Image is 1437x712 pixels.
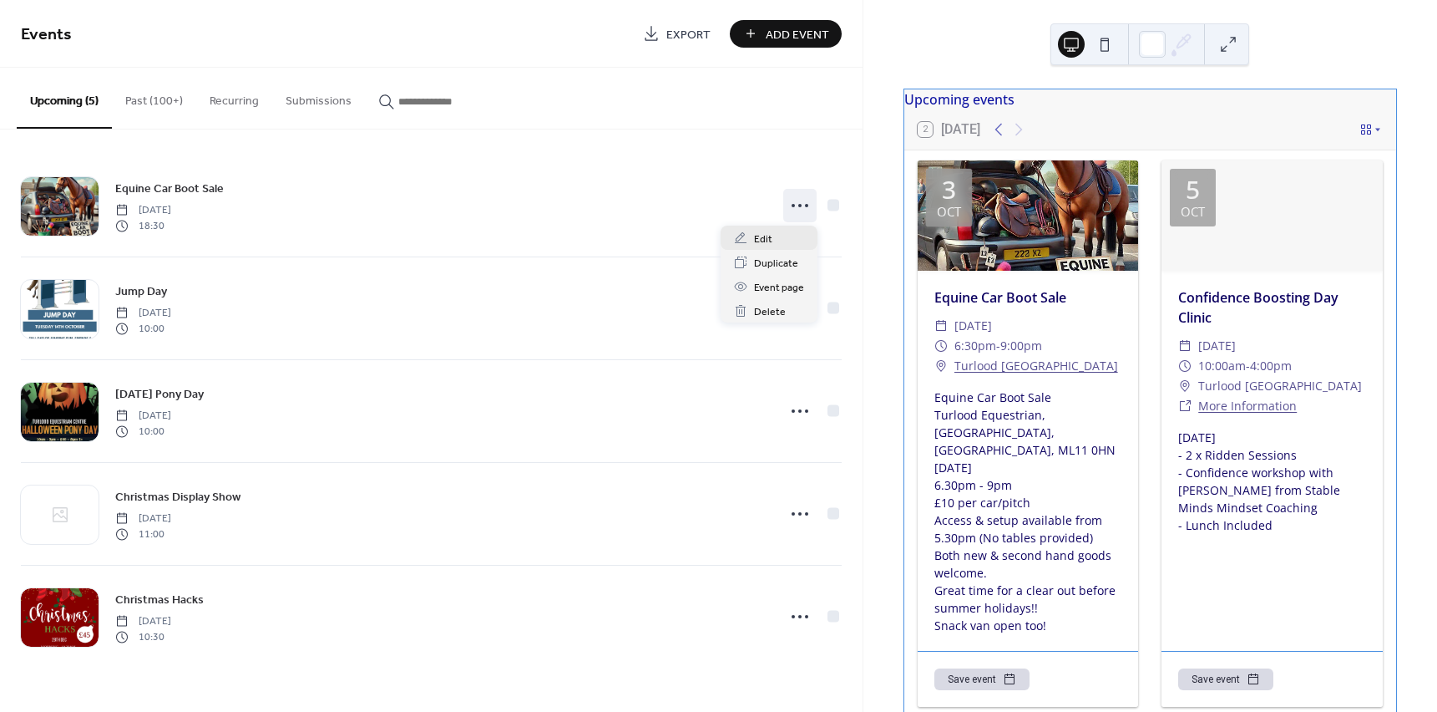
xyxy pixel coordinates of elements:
span: 6:30pm [954,336,996,356]
a: Jump Day [115,282,167,301]
span: 10:00 [115,424,171,439]
span: - [996,336,1000,356]
button: Save event [1178,669,1273,690]
div: ​ [1178,376,1192,396]
button: Past (100+) [112,68,196,127]
div: ​ [1178,396,1192,416]
span: Equine Car Boot Sale [115,181,224,198]
a: Turlood [GEOGRAPHIC_DATA] [954,356,1118,376]
div: Equine Car Boot Sale Turlood Equestrian, [GEOGRAPHIC_DATA], [GEOGRAPHIC_DATA], ML11 0HN [DATE] 6.... [918,389,1139,634]
div: ​ [934,316,948,336]
span: [DATE] [115,306,171,321]
span: [DATE] Pony Day [115,386,204,404]
span: Turlood [GEOGRAPHIC_DATA] [1198,376,1362,396]
span: [DATE] [115,409,171,424]
span: 18:30 [115,218,171,233]
button: Save event [934,669,1030,690]
div: Oct [937,206,961,218]
span: Christmas Hacks [115,592,204,609]
span: Jump Day [115,283,167,301]
div: 3 [942,177,956,202]
span: Event page [754,279,804,297]
button: Add Event [730,20,842,48]
span: Edit [754,231,772,248]
button: Recurring [196,68,272,127]
span: 4:00pm [1250,356,1292,376]
div: Upcoming events [904,89,1396,109]
span: 11:00 [115,526,171,542]
a: Christmas Display Show [115,487,240,506]
span: 10:00am [1198,356,1246,376]
a: [DATE] Pony Day [115,384,204,404]
span: [DATE] [954,316,992,336]
span: Add Event [766,26,829,43]
span: Delete [754,303,786,321]
span: Christmas Display Show [115,489,240,506]
span: Export [666,26,711,43]
div: Oct [1181,206,1205,218]
span: Duplicate [754,255,798,272]
div: ​ [1178,356,1192,376]
div: [DATE] - 2 x Ridden Sessions - Confidence workshop with [PERSON_NAME] from Stable Minds Mindset C... [1161,429,1383,534]
div: ​ [1178,336,1192,356]
span: - [1246,356,1250,376]
span: Events [21,18,72,51]
span: 10:30 [115,629,171,644]
span: [DATE] [115,511,171,526]
a: Christmas Hacks [115,590,204,609]
div: 5 [1186,177,1200,202]
a: More Information [1198,398,1297,414]
a: Confidence Boosting Day Clinic [1178,288,1338,327]
button: Submissions [272,68,365,127]
span: [DATE] [115,203,171,218]
div: Equine Car Boot Sale [918,287,1139,308]
div: ​ [934,336,948,356]
span: 10:00 [115,321,171,336]
span: 9:00pm [1000,336,1042,356]
a: Export [630,20,723,48]
div: ​ [934,356,948,376]
button: Upcoming (5) [17,68,112,129]
span: [DATE] [1198,336,1236,356]
span: [DATE] [115,614,171,629]
a: Equine Car Boot Sale [115,179,224,198]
